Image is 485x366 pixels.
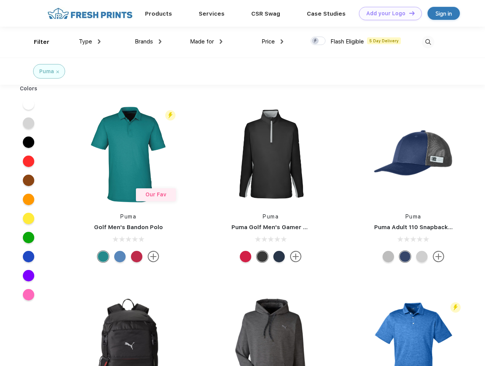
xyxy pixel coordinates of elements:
img: flash_active_toggle.svg [165,110,175,120]
span: Made for [190,38,214,45]
span: Brands [135,38,153,45]
div: Filter [34,38,49,47]
a: Puma [405,213,421,220]
img: func=resize&h=266 [363,104,464,205]
img: filter_cancel.svg [56,71,59,73]
span: Type [79,38,92,45]
img: more.svg [433,251,444,262]
a: CSR Swag [251,10,280,17]
a: Puma [120,213,136,220]
img: desktop_search.svg [422,36,434,48]
div: Navy Blazer [273,251,285,262]
div: Ski Patrol [131,251,142,262]
img: fo%20logo%202.webp [45,7,135,20]
div: Quarry with Brt Whit [383,251,394,262]
div: Puma Black [257,251,268,262]
span: Our Fav [145,191,166,197]
div: Sign in [436,9,452,18]
img: flash_active_toggle.svg [450,302,461,313]
img: more.svg [290,251,302,262]
a: Services [199,10,225,17]
img: dropdown.png [281,39,283,44]
img: func=resize&h=266 [78,104,179,205]
div: Puma [39,67,54,75]
span: 5 Day Delivery [367,37,401,44]
a: Products [145,10,172,17]
img: dropdown.png [220,39,222,44]
div: Peacoat with Qut Shd [399,251,411,262]
span: Flash Eligible [330,38,364,45]
div: Lake Blue [114,251,126,262]
img: func=resize&h=266 [220,104,321,205]
img: dropdown.png [98,39,101,44]
span: Price [262,38,275,45]
a: Puma [263,213,279,220]
div: Add your Logo [366,10,405,17]
div: Quarry Brt Whit [416,251,428,262]
a: Sign in [428,7,460,20]
a: Puma Golf Men's Gamer Golf Quarter-Zip [231,224,352,231]
div: Green Lagoon [97,251,109,262]
a: Golf Men's Bandon Polo [94,224,163,231]
div: Ski Patrol [240,251,251,262]
img: dropdown.png [159,39,161,44]
div: Colors [14,85,43,93]
img: more.svg [148,251,159,262]
img: DT [409,11,415,15]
